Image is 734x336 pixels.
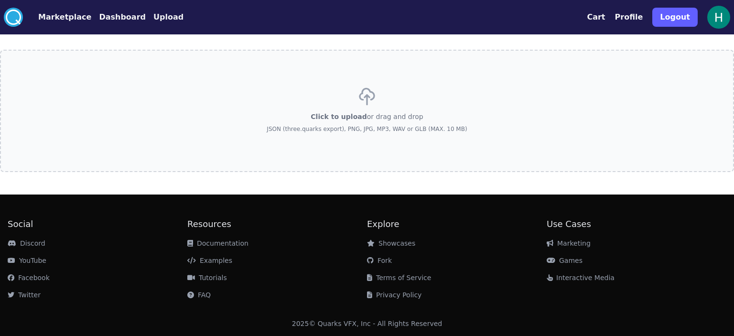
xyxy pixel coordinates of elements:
h2: Social [8,217,187,231]
button: Upload [153,11,183,23]
a: Discord [8,239,45,247]
button: Marketplace [38,11,91,23]
img: profile [707,6,730,29]
a: Twitter [8,291,41,299]
a: Tutorials [187,274,227,282]
a: Privacy Policy [367,291,421,299]
a: YouTube [8,257,46,264]
button: Dashboard [99,11,146,23]
a: Upload [146,11,183,23]
p: or drag and drop [311,112,423,121]
button: Logout [652,8,698,27]
a: Terms of Service [367,274,431,282]
a: FAQ [187,291,211,299]
a: Documentation [187,239,248,247]
a: Logout [652,4,698,31]
a: Marketplace [23,11,91,23]
a: Games [547,257,583,264]
p: JSON (three.quarks export), PNG, JPG, MP3, WAV or GLB (MAX. 10 MB) [267,125,467,133]
h2: Explore [367,217,547,231]
a: Marketing [547,239,591,247]
a: Fork [367,257,392,264]
a: Examples [187,257,232,264]
a: Facebook [8,274,50,282]
h2: Use Cases [547,217,726,231]
button: Cart [587,11,605,23]
span: Click to upload [311,113,367,120]
h2: Resources [187,217,367,231]
a: Showcases [367,239,415,247]
a: Dashboard [91,11,146,23]
a: Interactive Media [547,274,615,282]
div: 2025 © Quarks VFX, Inc - All Rights Reserved [292,319,443,328]
button: Profile [615,11,643,23]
